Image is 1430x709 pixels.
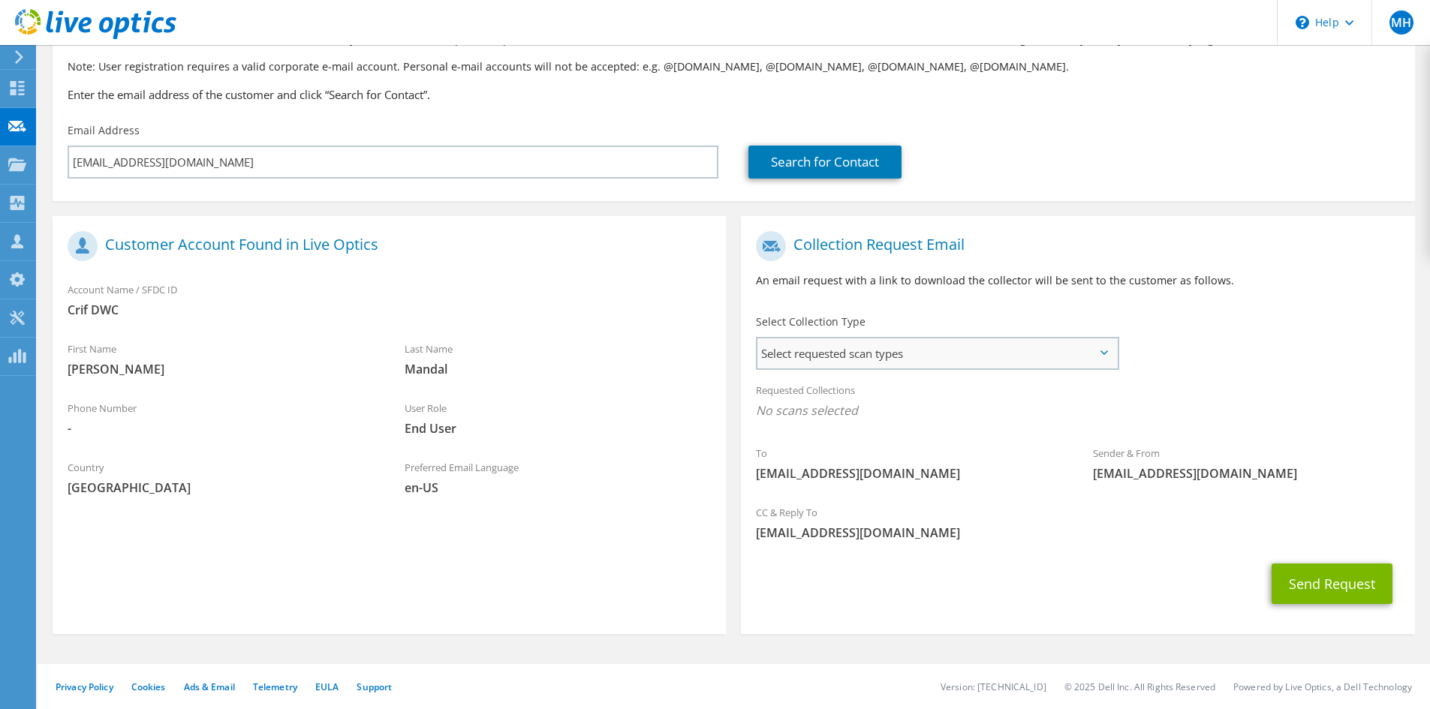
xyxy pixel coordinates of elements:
li: Powered by Live Optics, a Dell Technology [1233,680,1412,693]
span: [EMAIL_ADDRESS][DOMAIN_NAME] [756,524,1399,541]
a: Search for Contact [748,146,902,179]
label: Select Collection Type [756,314,866,329]
span: [PERSON_NAME] [68,361,375,377]
li: Version: [TECHNICAL_ID] [941,680,1046,693]
div: CC & Reply To [741,497,1414,548]
p: Note: User registration requires a valid corporate e-mail account. Personal e-mail accounts will ... [68,59,1400,75]
div: Phone Number [53,392,390,444]
h1: Customer Account Found in Live Optics [68,231,703,261]
svg: \n [1296,16,1309,29]
span: [EMAIL_ADDRESS][DOMAIN_NAME] [1093,465,1400,482]
h1: Collection Request Email [756,231,1392,261]
button: Send Request [1272,563,1392,604]
label: Email Address [68,123,140,138]
div: Country [53,452,390,503]
span: Crif DWC [68,302,711,318]
div: To [741,437,1078,489]
span: MH [1389,11,1413,35]
a: Support [357,680,392,693]
div: Sender & From [1078,437,1415,489]
a: Ads & Email [184,680,235,693]
span: No scans selected [756,402,1399,419]
div: Requested Collections [741,374,1414,430]
div: User Role [390,392,727,444]
div: Account Name / SFDC ID [53,274,726,326]
div: First Name [53,333,390,385]
p: An email request with a link to download the collector will be sent to the customer as follows. [756,272,1399,289]
span: [GEOGRAPHIC_DATA] [68,479,375,496]
span: End User [405,420,712,437]
li: © 2025 Dell Inc. All Rights Reserved [1064,680,1215,693]
a: Cookies [131,680,166,693]
span: Select requested scan types [757,338,1117,368]
div: Preferred Email Language [390,452,727,503]
a: EULA [315,680,339,693]
span: Mandal [405,361,712,377]
span: [EMAIL_ADDRESS][DOMAIN_NAME] [756,465,1063,482]
div: Last Name [390,333,727,385]
a: Privacy Policy [56,680,113,693]
a: Telemetry [253,680,297,693]
span: en-US [405,479,712,496]
span: - [68,420,375,437]
h3: Enter the email address of the customer and click “Search for Contact”. [68,86,1400,103]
